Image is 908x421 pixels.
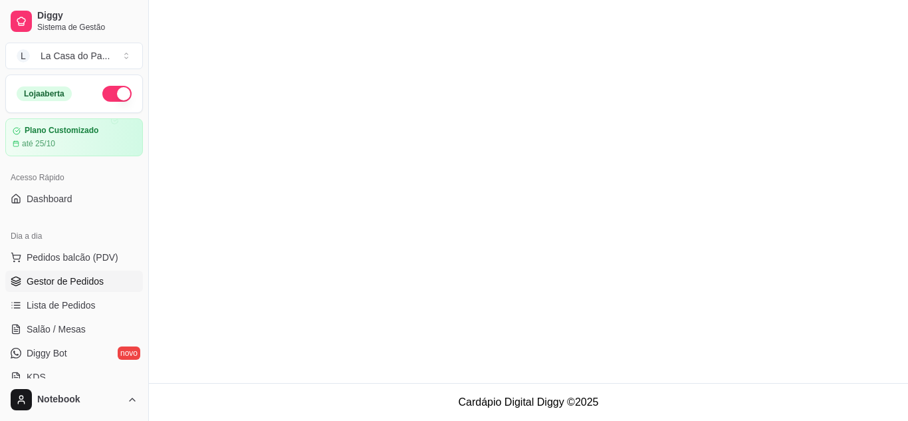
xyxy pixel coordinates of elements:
span: L [17,49,30,63]
div: Loja aberta [17,86,72,101]
a: Plano Customizadoaté 25/10 [5,118,143,156]
button: Pedidos balcão (PDV) [5,247,143,268]
a: Dashboard [5,188,143,210]
span: Pedidos balcão (PDV) [27,251,118,264]
article: até 25/10 [22,138,55,149]
div: La Casa do Pa ... [41,49,110,63]
a: Lista de Pedidos [5,295,143,316]
span: KDS [27,370,46,384]
footer: Cardápio Digital Diggy © 2025 [149,383,908,421]
div: Acesso Rápido [5,167,143,188]
a: Gestor de Pedidos [5,271,143,292]
span: Salão / Mesas [27,323,86,336]
a: DiggySistema de Gestão [5,5,143,37]
a: Salão / Mesas [5,319,143,340]
span: Gestor de Pedidos [27,275,104,288]
span: Notebook [37,394,122,406]
button: Select a team [5,43,143,69]
span: Diggy Bot [27,347,67,360]
a: Diggy Botnovo [5,343,143,364]
div: Dia a dia [5,225,143,247]
span: Diggy [37,10,138,22]
span: Dashboard [27,192,72,206]
button: Alterar Status [102,86,132,102]
button: Notebook [5,384,143,416]
article: Plano Customizado [25,126,98,136]
span: Sistema de Gestão [37,22,138,33]
a: KDS [5,366,143,388]
span: Lista de Pedidos [27,299,96,312]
